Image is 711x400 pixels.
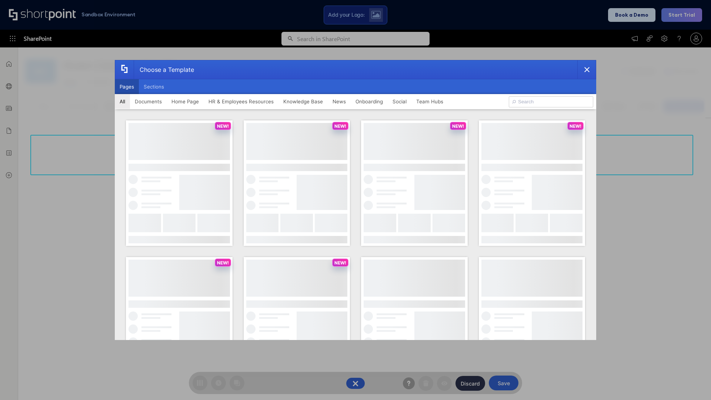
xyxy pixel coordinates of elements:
[167,94,204,109] button: Home Page
[351,94,388,109] button: Onboarding
[509,96,593,107] input: Search
[134,60,194,79] div: Choose a Template
[217,260,229,266] p: NEW!
[130,94,167,109] button: Documents
[204,94,278,109] button: HR & Employees Resources
[139,79,169,94] button: Sections
[278,94,328,109] button: Knowledge Base
[674,364,711,400] iframe: Chat Widget
[570,123,581,129] p: NEW!
[452,123,464,129] p: NEW!
[411,94,448,109] button: Team Hubs
[115,60,596,340] div: template selector
[388,94,411,109] button: Social
[334,123,346,129] p: NEW!
[334,260,346,266] p: NEW!
[115,94,130,109] button: All
[328,94,351,109] button: News
[115,79,139,94] button: Pages
[217,123,229,129] p: NEW!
